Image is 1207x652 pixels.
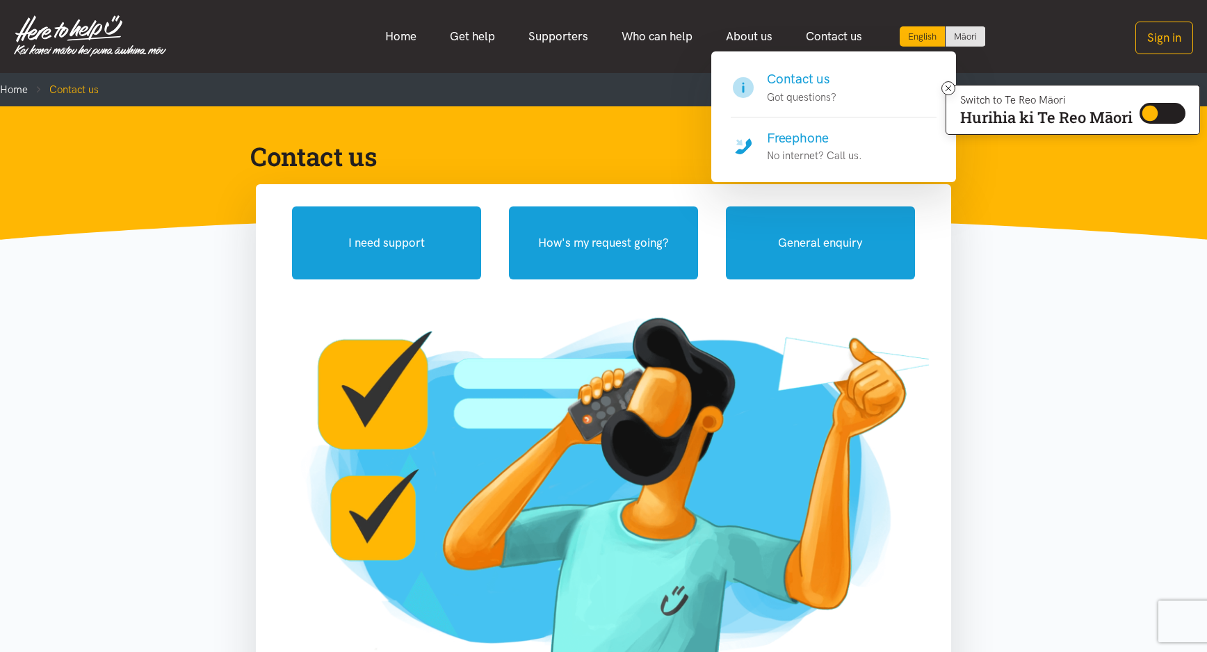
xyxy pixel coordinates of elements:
p: Switch to Te Reo Māori [960,96,1133,104]
img: Home [14,15,166,57]
a: Home [368,22,433,51]
h4: Freephone [767,129,862,148]
p: No internet? Call us. [767,147,862,164]
a: Who can help [605,22,709,51]
h4: Contact us [767,70,836,89]
div: Language toggle [900,26,986,47]
a: Get help [433,22,512,51]
p: Got questions? [767,89,836,106]
button: I need support [292,206,481,279]
a: Supporters [512,22,605,51]
a: Freephone No internet? Call us. [731,117,937,165]
div: Current language [900,26,946,47]
li: Contact us [28,81,99,98]
a: About us [709,22,789,51]
a: Contact us [789,22,879,51]
a: Switch to Te Reo Māori [946,26,985,47]
button: Sign in [1135,22,1193,54]
p: Hurihia ki Te Reo Māori [960,111,1133,124]
h1: Contact us [250,140,934,173]
button: How's my request going? [509,206,698,279]
button: General enquiry [726,206,915,279]
div: Contact us [711,51,956,182]
a: Contact us Got questions? [731,70,937,117]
